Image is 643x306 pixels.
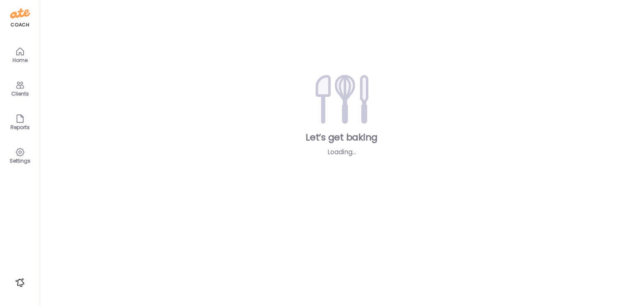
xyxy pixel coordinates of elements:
[10,21,29,29] div: coach
[5,158,35,163] div: Settings
[5,124,35,130] div: Reports
[283,147,400,157] div: Loading...
[54,131,630,144] div: Let’s get baking
[10,7,30,20] img: ate
[5,91,35,96] div: Clients
[5,57,35,63] div: Home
